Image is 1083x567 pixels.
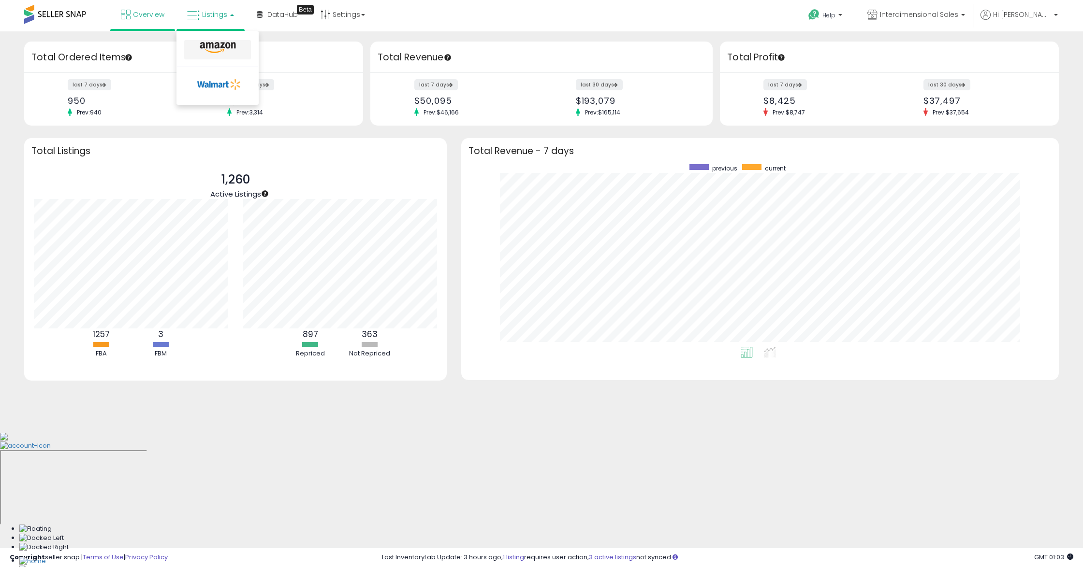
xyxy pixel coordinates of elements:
[341,349,399,358] div: Not Repriced
[993,10,1051,19] span: Hi [PERSON_NAME]
[576,79,623,90] label: last 30 days
[923,79,970,90] label: last 30 days
[210,170,261,189] p: 1,260
[19,557,46,566] img: Home
[267,10,298,19] span: DataHub
[303,328,318,340] b: 897
[68,96,186,106] div: 950
[880,10,958,19] span: Interdimensional Sales
[822,11,835,19] span: Help
[227,96,346,106] div: 3,923
[576,96,696,106] div: $193,079
[19,543,69,552] img: Docked Right
[923,96,1042,106] div: $37,497
[261,189,269,198] div: Tooltip anchor
[68,79,111,90] label: last 7 days
[132,349,190,358] div: FBM
[232,108,268,116] span: Prev: 3,314
[93,328,110,340] b: 1257
[443,53,452,62] div: Tooltip anchor
[768,108,810,116] span: Prev: $8,747
[124,53,133,62] div: Tooltip anchor
[777,53,786,62] div: Tooltip anchor
[210,189,261,199] span: Active Listings
[378,51,705,64] h3: Total Revenue
[297,5,314,14] div: Tooltip anchor
[414,96,534,106] div: $50,095
[133,10,164,19] span: Overview
[981,10,1058,31] a: Hi [PERSON_NAME]
[31,147,439,155] h3: Total Listings
[712,164,737,172] span: previous
[202,10,227,19] span: Listings
[801,1,852,31] a: Help
[19,524,52,534] img: Floating
[19,534,64,543] img: Docked Left
[72,108,106,116] span: Prev: 940
[763,79,807,90] label: last 7 days
[31,51,356,64] h3: Total Ordered Items
[281,349,339,358] div: Repriced
[808,9,820,21] i: Get Help
[414,79,458,90] label: last 7 days
[158,328,163,340] b: 3
[362,328,378,340] b: 363
[419,108,464,116] span: Prev: $46,166
[73,349,131,358] div: FBA
[468,147,1052,155] h3: Total Revenue - 7 days
[765,164,786,172] span: current
[928,108,974,116] span: Prev: $37,654
[580,108,625,116] span: Prev: $165,114
[727,51,1052,64] h3: Total Profit
[763,96,882,106] div: $8,425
